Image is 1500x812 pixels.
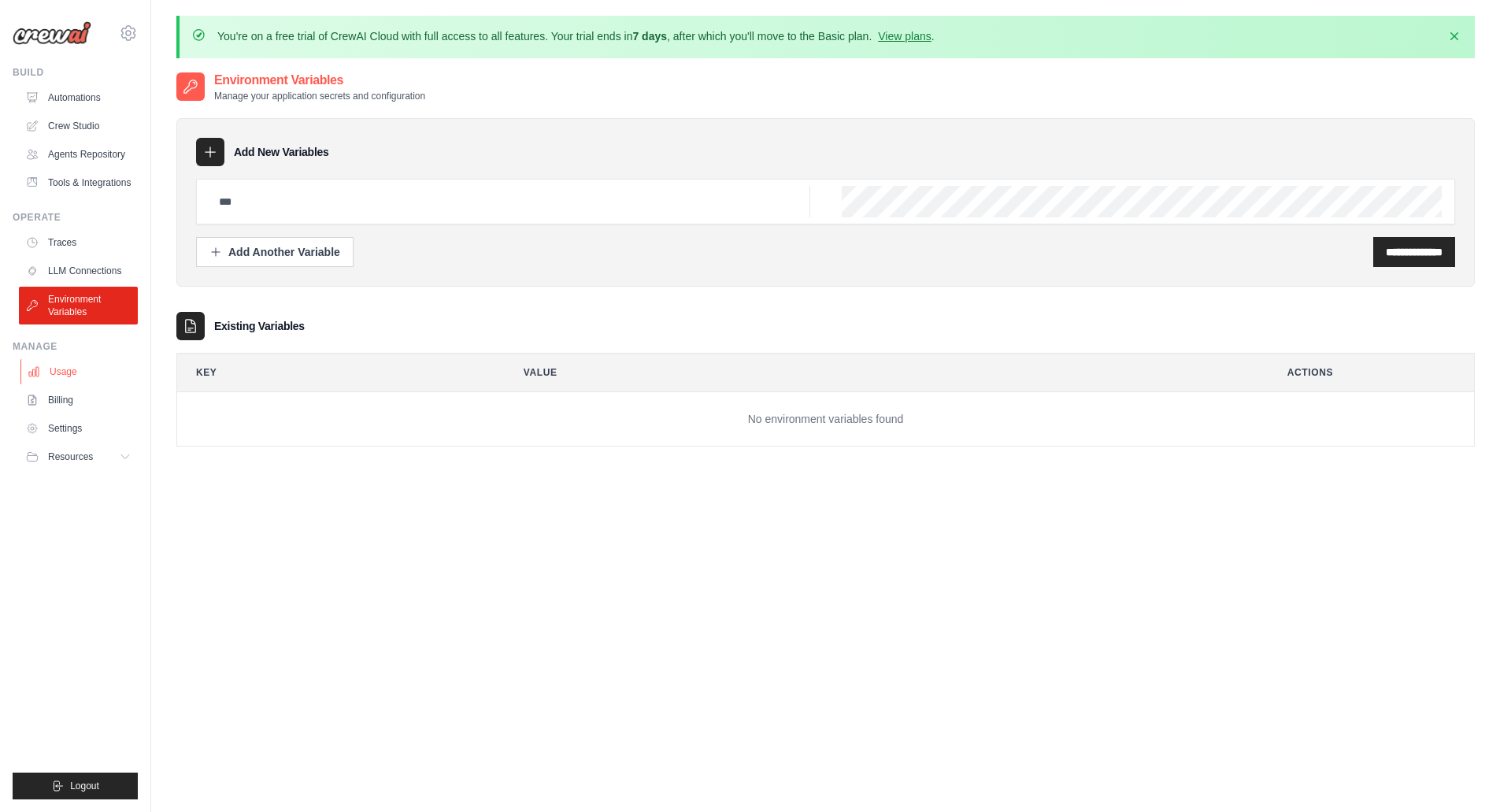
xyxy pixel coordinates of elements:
[70,780,99,792] span: Logout
[13,340,138,353] div: Manage
[13,773,138,799] button: Logout
[19,387,138,413] a: Billing
[177,392,1474,447] td: No environment variables found
[13,21,91,45] img: Logo
[20,359,139,384] a: Usage
[19,142,138,167] a: Agents Repository
[217,28,935,44] p: You're on a free trial of CrewAI Cloud with full access to all features. Your trial ends in , aft...
[209,244,340,260] div: Add Another Variable
[19,85,138,110] a: Automations
[19,230,138,255] a: Traces
[13,66,138,79] div: Build
[48,450,93,463] span: Resources
[19,416,138,441] a: Settings
[878,30,931,43] a: View plans
[19,258,138,284] a: LLM Connections
[19,170,138,195] a: Tools & Integrations
[13,211,138,224] div: Operate
[214,90,425,102] p: Manage your application secrets and configuration
[234,144,329,160] h3: Add New Variables
[505,354,1256,391] th: Value
[177,354,492,391] th: Key
[214,318,305,334] h3: Existing Variables
[19,287,138,324] a: Environment Variables
[1269,354,1474,391] th: Actions
[214,71,425,90] h2: Environment Variables
[19,444,138,469] button: Resources
[632,30,667,43] strong: 7 days
[196,237,354,267] button: Add Another Variable
[19,113,138,139] a: Crew Studio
